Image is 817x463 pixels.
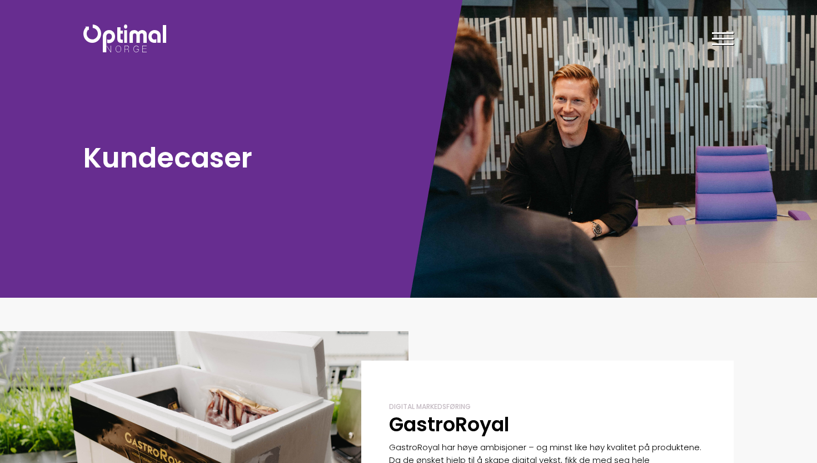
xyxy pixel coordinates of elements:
[389,412,706,437] h2: GastroRoyal
[389,402,706,412] div: Digital markedsføring
[83,24,166,52] img: Optimal Norge
[83,140,403,176] h1: Kundecaser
